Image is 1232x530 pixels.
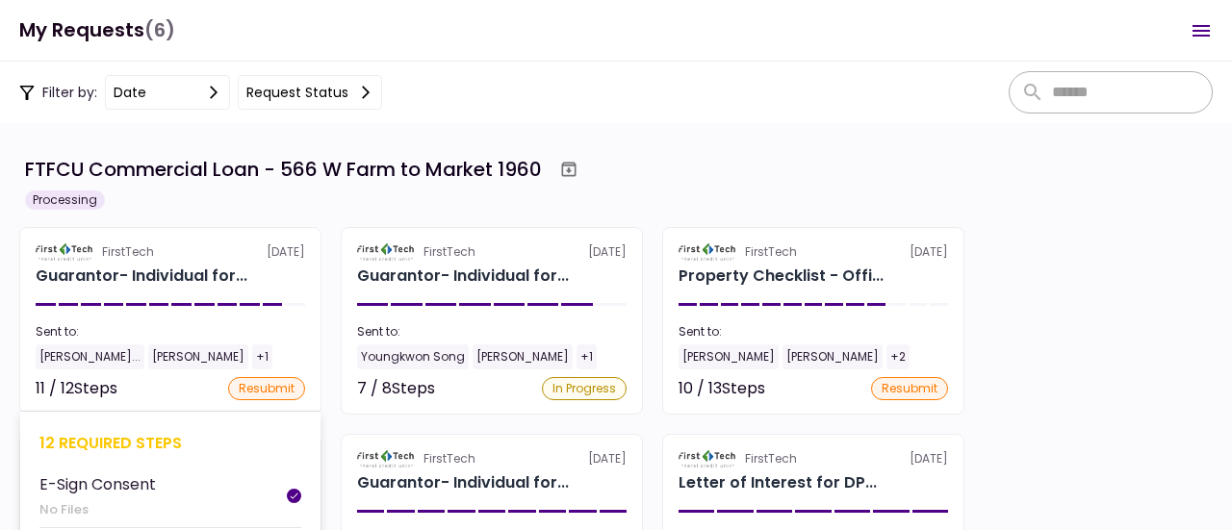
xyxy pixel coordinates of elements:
div: Sent to: [36,323,305,341]
div: Filter by: [19,75,382,110]
button: Request status [238,75,382,110]
div: FirstTech [745,450,797,467]
div: [DATE] [679,450,948,467]
div: [PERSON_NAME] [679,344,779,369]
button: Archive workflow [552,152,586,187]
div: 7 / 8 Steps [357,377,435,400]
div: 11 / 12 Steps [36,377,117,400]
span: (6) [144,11,175,50]
div: FirstTech [102,243,154,261]
button: date [105,75,230,110]
div: [PERSON_NAME] [473,344,573,369]
div: Processing [25,190,105,210]
div: date [114,82,146,103]
div: +2 [886,344,910,369]
div: FirstTech [423,450,475,467]
div: 10 / 13 Steps [679,377,765,400]
div: E-Sign Consent [39,472,156,496]
div: [PERSON_NAME]... [36,344,144,369]
img: Partner logo [36,243,94,261]
div: Guarantor- Individual for DP REALTY INVESTMENT, LLC Paul Kirkley [357,471,569,494]
img: Partner logo [357,243,416,261]
img: Partner logo [357,450,416,467]
div: [PERSON_NAME] [783,344,883,369]
div: +1 [252,344,272,369]
div: Letter of Interest for DP REALTY INVESTMENT, LLC 566 W Farm to Market 1960 [679,471,877,494]
div: 12 required steps [39,431,301,455]
div: [DATE] [357,243,627,261]
div: Sent to: [679,323,948,341]
h1: My Requests [19,11,175,50]
div: [DATE] [357,450,627,467]
div: [DATE] [679,243,948,261]
div: +1 [577,344,597,369]
div: Guarantor- Individual for DP REALTY INVESTMENT, LLC John Chongshin Kang [36,265,247,288]
div: Property Checklist - Office Retail for DP REALTY INVESTMENT, LLC 566 W Farm to Market 1960 [679,265,884,288]
img: Partner logo [679,243,737,261]
div: Youngkwon Song [357,344,469,369]
div: FTFCU Commercial Loan - 566 W Farm to Market 1960 [25,155,542,184]
div: No Files [39,500,156,519]
button: Open menu [1178,8,1224,54]
div: [PERSON_NAME] [148,344,248,369]
div: resubmit [871,377,948,400]
img: Partner logo [679,450,737,467]
div: FirstTech [745,243,797,261]
div: Sent to: [357,323,627,341]
div: FirstTech [423,243,475,261]
div: In Progress [542,377,627,400]
div: resubmit [228,377,305,400]
div: Guarantor- Individual for DP REALTY INVESTMENT, LLC Youngkwon Song [357,265,569,288]
div: [DATE] [36,243,305,261]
